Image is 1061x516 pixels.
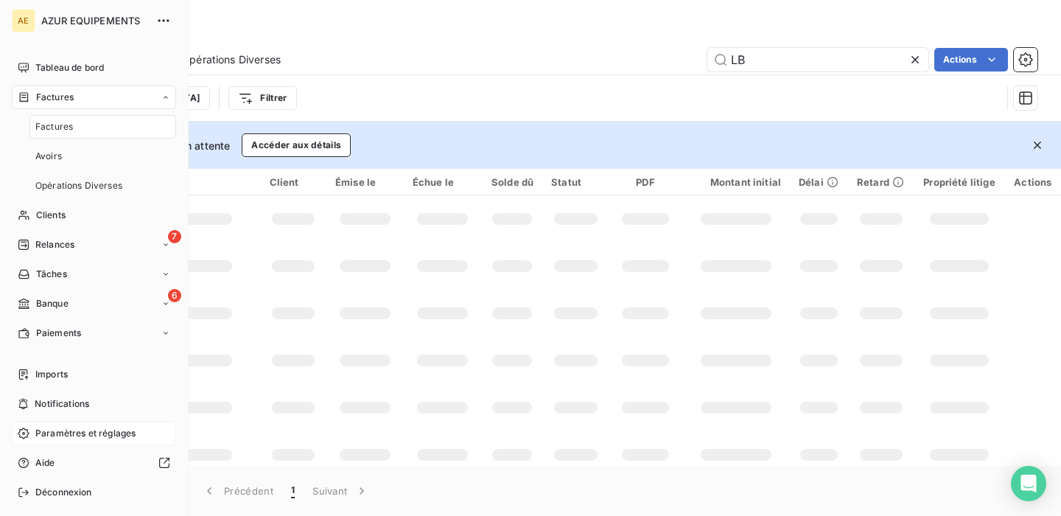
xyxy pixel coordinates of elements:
span: Tâches [36,268,67,281]
button: Accéder aux détails [242,133,351,157]
span: Opérations Diverses [181,52,281,67]
div: Solde dû [491,176,534,188]
div: Statut [551,176,600,188]
button: 1 [282,475,304,506]
div: Actions [1014,176,1052,188]
span: Relances [35,238,74,251]
div: AE [12,9,35,32]
span: 1 [291,484,295,498]
span: Imports [35,368,68,381]
span: Clients [36,209,66,222]
span: Notifications [35,397,89,411]
span: Paiements [36,327,81,340]
div: Délai [799,176,839,188]
div: Propriété litige [922,176,995,188]
a: Aide [12,451,176,475]
span: Factures [36,91,74,104]
span: Factures [35,120,73,133]
div: PDF [617,176,673,188]
span: Opérations Diverses [35,179,122,192]
button: Précédent [193,475,282,506]
span: 7 [168,230,181,243]
span: Avoirs [35,150,62,163]
span: Paramètres et réglages [35,427,136,440]
div: Émise le [335,176,395,188]
span: Aide [35,456,55,470]
input: Rechercher [707,48,928,72]
span: 6 [168,289,181,302]
div: Montant initial [690,176,781,188]
div: Open Intercom Messenger [1011,466,1046,501]
button: Filtrer [228,86,296,110]
span: Banque [36,297,69,310]
button: Suivant [304,475,378,506]
span: AZUR EQUIPEMENTS [41,15,147,27]
span: Tableau de bord [35,61,104,74]
span: Déconnexion [35,486,92,499]
div: Échue le [413,176,473,188]
div: Client [270,176,318,188]
button: Actions [934,48,1008,72]
div: Retard [857,176,905,188]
